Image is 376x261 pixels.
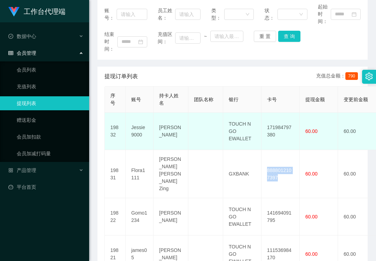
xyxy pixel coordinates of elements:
a: 图标: dashboard平台首页 [8,180,84,194]
td: 19822 [105,198,126,236]
i: 图标: check-circle-o [8,34,13,39]
input: 请输入最小值为 [175,32,201,44]
span: 会员管理 [8,50,36,56]
input: 请输入 [175,9,201,20]
a: 会员加减打码量 [17,147,84,161]
span: 790 [345,72,358,80]
i: 图标: calendar [352,12,357,17]
td: [PERSON_NAME] [PERSON_NAME] Zing [154,150,188,198]
span: 团队名称 [194,97,213,102]
td: [PERSON_NAME] [154,198,188,236]
a: 会员加扣款 [17,130,84,144]
span: 序号 [110,93,115,106]
td: TOUCH N GO EWALLET [223,198,261,236]
span: 提现订单列表 [104,72,138,81]
td: Gomo1234 [126,198,154,236]
td: 19832 [105,113,126,150]
td: 19831 [105,150,126,198]
span: 起始时间： [318,3,331,25]
input: 请输入最大值为 [210,31,243,42]
input: 请输入 [117,9,147,20]
span: 60.00 [305,214,318,219]
span: 状态： [265,7,278,22]
a: 会员列表 [17,63,84,77]
td: TOUCH N GO EWALLET [223,113,261,150]
a: 工作台代理端 [8,8,65,14]
td: Flora1111 [126,150,154,198]
i: 图标: appstore-o [8,168,13,173]
button: 重 置 [254,31,276,42]
span: 提现金额 [305,97,325,102]
img: logo.9652507e.png [8,7,19,17]
h1: 工作台代理端 [24,0,65,23]
a: 赠送彩金 [17,113,84,127]
td: Jessie9000 [126,113,154,150]
a: 充值列表 [17,80,84,94]
i: 图标: setting [365,73,373,80]
i: 图标: table [8,51,13,55]
span: 变更前金额 [344,97,368,102]
span: ~ [201,33,210,40]
span: 结束时间： [104,31,117,53]
i: 图标: down [245,12,250,17]
div: 充值总金额： [316,72,361,81]
span: 持卡人姓名 [159,93,179,106]
button: 查 询 [278,31,300,42]
span: 银行 [229,97,238,102]
span: 充值区间： [158,31,175,45]
span: 账号： [104,7,117,22]
span: 账号 [131,97,141,102]
span: 60.00 [305,251,318,257]
span: 60.00 [305,171,318,177]
i: 图标: calendar [138,39,143,44]
span: 60.00 [305,128,318,134]
td: [PERSON_NAME] [154,113,188,150]
td: 141694091795 [261,198,300,236]
a: 提现列表 [17,96,84,110]
span: 产品管理 [8,167,36,173]
span: 类型： [211,7,225,22]
span: 数据中心 [8,33,36,39]
span: 员工姓名： [158,7,175,22]
span: 卡号 [267,97,277,102]
td: GXBANK [223,150,261,198]
td: 8888012107397 [261,150,300,198]
i: 图标: down [299,12,303,17]
td: 171984797380 [261,113,300,150]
